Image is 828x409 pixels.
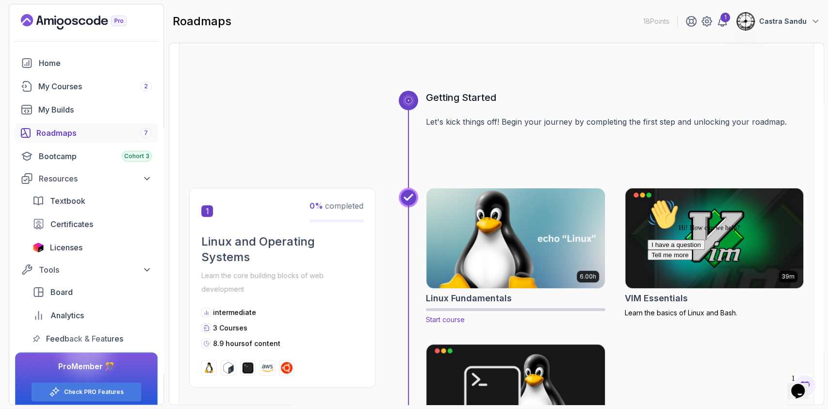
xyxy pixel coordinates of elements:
p: 6.00h [580,273,596,280]
img: linux logo [203,362,215,374]
span: Board [50,286,73,298]
div: My Builds [38,104,152,115]
a: board [27,282,158,302]
span: 7 [144,129,148,137]
a: 1 [716,16,728,27]
a: certificates [27,214,158,234]
h2: Linux and Operating Systems [201,234,363,265]
span: Licenses [50,242,82,253]
div: 👋Hi! How can we help?I have a questionTell me more [4,4,179,65]
h2: roadmaps [173,14,231,29]
img: terminal logo [242,362,254,374]
button: I have a question [4,45,61,55]
div: My Courses [38,81,152,92]
span: Certificates [50,218,93,230]
p: intermediate [213,308,256,317]
a: courses [15,77,158,96]
span: 3 Courses [213,324,247,332]
a: Linux Fundamentals card6.00hLinux FundamentalsStart course [426,188,605,325]
span: 0 % [309,201,323,211]
a: roadmaps [15,123,158,143]
span: Hi! How can we help? [4,29,96,36]
img: bash logo [223,362,234,374]
div: 1 [720,13,730,22]
button: user profile imageCastra Sandu [736,12,820,31]
img: VIM Essentials card [625,188,804,288]
a: builds [15,100,158,119]
img: ubuntu logo [281,362,292,374]
span: Start course [426,315,465,324]
button: Resources [15,170,158,187]
p: Learn the basics of Linux and Bash. [625,308,804,318]
span: completed [309,201,363,211]
a: VIM Essentials card39mVIM EssentialsLearn the basics of Linux and Bash. [625,188,804,318]
p: Learn the core building blocks of web development [201,269,363,296]
img: :wave: [4,4,35,35]
button: Tell me more [4,55,49,65]
img: jetbrains icon [32,243,44,252]
a: licenses [27,238,158,257]
a: home [15,53,158,73]
h2: Linux Fundamentals [426,292,512,305]
a: Landing page [21,14,149,30]
p: Let's kick things off! Begin your journey by completing the first step and unlocking your roadmap. [426,116,804,128]
a: analytics [27,306,158,325]
button: Check PRO Features [31,382,142,402]
div: Home [39,57,152,69]
span: Textbook [50,195,85,207]
iframe: chat widget [644,195,818,365]
div: Roadmaps [36,127,152,139]
span: Analytics [50,310,84,321]
a: feedback [27,329,158,348]
iframe: chat widget [787,370,818,399]
p: Castra Sandu [759,16,807,26]
div: Tools [39,264,152,276]
p: 8.9 hours of content [213,339,280,348]
span: Cohort 3 [124,152,149,160]
img: Linux Fundamentals card [422,186,609,291]
p: 18 Points [643,16,669,26]
a: Check PRO Features [64,388,124,396]
a: bootcamp [15,147,158,166]
button: Tools [15,261,158,278]
span: 1 [201,205,213,217]
div: Resources [39,173,152,184]
img: aws logo [261,362,273,374]
a: textbook [27,191,158,211]
span: Feedback & Features [46,333,123,344]
h3: Getting Started [426,91,804,104]
h2: VIM Essentials [625,292,688,305]
div: Bootcamp [39,150,152,162]
img: user profile image [736,12,755,31]
span: 2 [144,82,148,90]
